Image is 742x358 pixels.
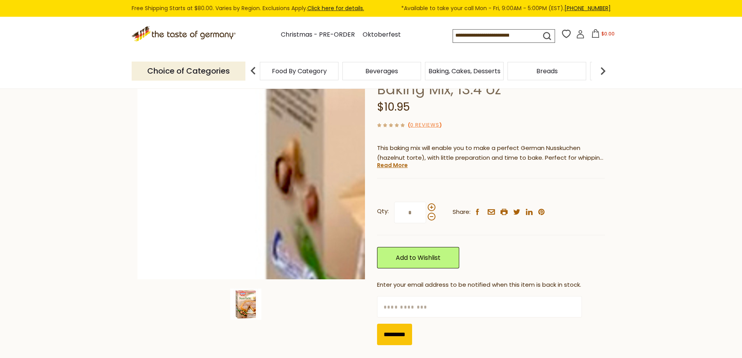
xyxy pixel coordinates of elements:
[536,68,558,74] a: Breads
[307,4,364,12] a: Click here for details.
[586,29,619,41] button: $0.00
[377,206,389,216] strong: Qty:
[564,4,611,12] a: [PHONE_NUMBER]
[132,62,245,81] p: Choice of Categories
[365,68,398,74] a: Beverages
[377,143,605,163] p: This baking mix will enable you to make a perfect German Nusskuchen (hazelnut torte), with little...
[377,280,605,290] div: Enter your email address to be notified when this item is back in stock.
[408,121,442,129] span: ( )
[245,63,261,79] img: previous arrow
[377,63,605,98] h1: [PERSON_NAME] Hazelnut Torte Baking Mix, 13.4 oz
[132,4,611,13] div: Free Shipping Starts at $80.00. Varies by Region. Exclusions Apply.
[377,161,408,169] a: Read More
[595,63,611,79] img: next arrow
[230,289,261,320] img: Dr. Oetker Hazelnut Torte Baking Mix, 13.4 oz
[453,207,471,217] span: Share:
[394,202,426,223] input: Qty:
[410,121,439,129] a: 0 Reviews
[601,30,615,37] span: $0.00
[281,30,355,40] a: Christmas - PRE-ORDER
[272,68,327,74] a: Food By Category
[363,30,401,40] a: Oktoberfest
[401,4,611,13] span: *Available to take your call Mon - Fri, 9:00AM - 5:00PM (EST).
[428,68,501,74] a: Baking, Cakes, Desserts
[377,247,459,268] a: Add to Wishlist
[377,99,410,115] span: $10.95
